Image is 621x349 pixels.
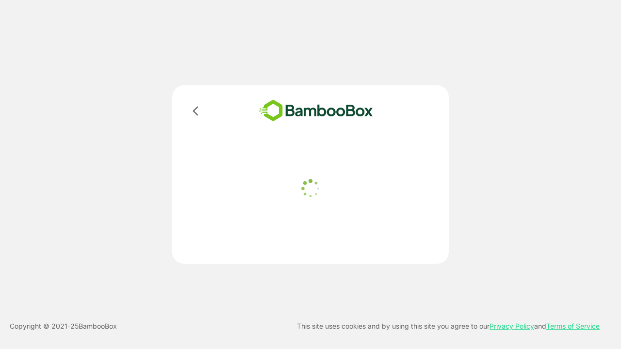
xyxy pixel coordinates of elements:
a: Privacy Policy [490,322,534,330]
p: Copyright © 2021- 25 BambooBox [10,320,117,332]
a: Terms of Service [546,322,600,330]
img: bamboobox [245,97,387,125]
p: This site uses cookies and by using this site you agree to our and [297,320,600,332]
img: loader [298,176,323,201]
